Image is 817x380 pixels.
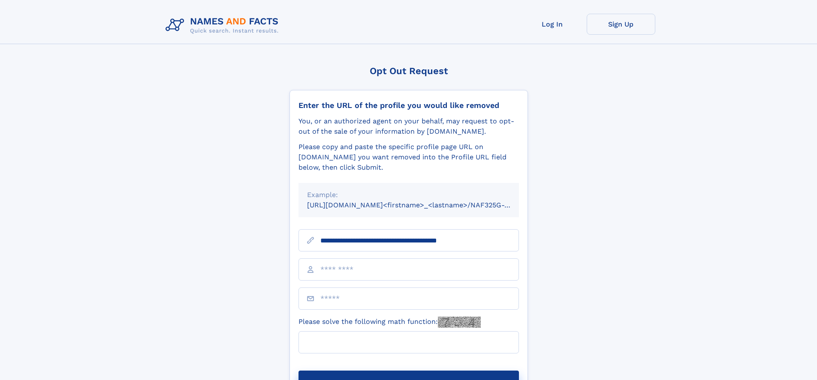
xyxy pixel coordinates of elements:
a: Log In [518,14,587,35]
small: [URL][DOMAIN_NAME]<firstname>_<lastname>/NAF325G-xxxxxxxx [307,201,535,209]
label: Please solve the following math function: [298,317,481,328]
a: Sign Up [587,14,655,35]
div: Enter the URL of the profile you would like removed [298,101,519,110]
div: You, or an authorized agent on your behalf, may request to opt-out of the sale of your informatio... [298,116,519,137]
div: Please copy and paste the specific profile page URL on [DOMAIN_NAME] you want removed into the Pr... [298,142,519,173]
div: Opt Out Request [289,66,528,76]
div: Example: [307,190,510,200]
img: Logo Names and Facts [162,14,286,37]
